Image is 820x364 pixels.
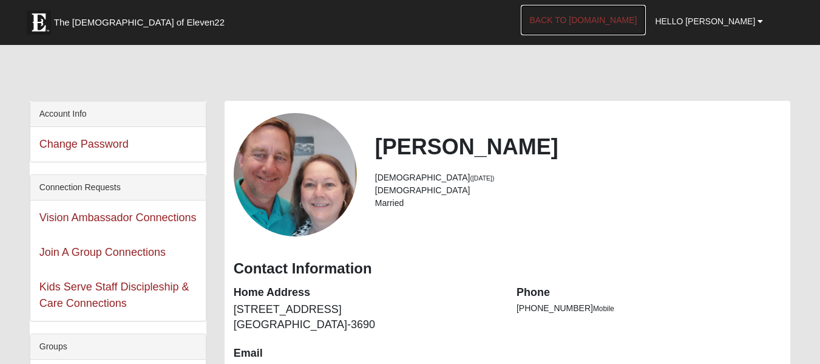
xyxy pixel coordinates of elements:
[39,246,166,258] a: Join A Group Connections
[39,138,129,150] a: Change Password
[234,302,498,333] dd: [STREET_ADDRESS] [GEOGRAPHIC_DATA]-3690
[646,6,772,36] a: Hello [PERSON_NAME]
[655,16,755,26] span: Hello [PERSON_NAME]
[375,134,781,160] h2: [PERSON_NAME]
[234,260,782,278] h3: Contact Information
[54,16,225,29] span: The [DEMOGRAPHIC_DATA] of Eleven22
[39,211,197,224] a: Vision Ambassador Connections
[593,304,614,313] span: Mobile
[517,302,781,315] li: [PHONE_NUMBER]
[517,285,781,301] dt: Phone
[39,281,189,309] a: Kids Serve Staff Discipleship & Care Connections
[234,346,498,362] dt: Email
[30,101,206,127] div: Account Info
[234,285,498,301] dt: Home Address
[470,174,494,182] small: ([DATE])
[30,334,206,360] div: Groups
[375,184,781,197] li: [DEMOGRAPHIC_DATA]
[375,171,781,184] li: [DEMOGRAPHIC_DATA]
[375,197,781,210] li: Married
[234,113,357,236] a: View Fullsize Photo
[21,4,263,35] a: The [DEMOGRAPHIC_DATA] of Eleven22
[27,10,51,35] img: Eleven22 logo
[521,5,646,35] a: Back to [DOMAIN_NAME]
[30,175,206,201] div: Connection Requests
